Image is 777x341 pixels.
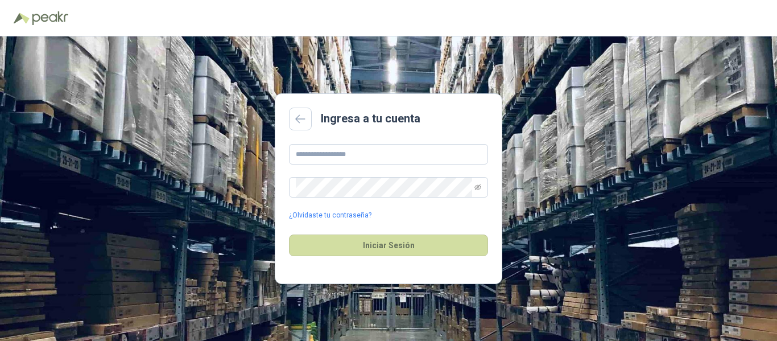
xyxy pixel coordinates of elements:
button: Iniciar Sesión [289,235,488,256]
span: eye-invisible [474,184,481,191]
a: ¿Olvidaste tu contraseña? [289,210,371,221]
img: Logo [14,13,30,24]
h2: Ingresa a tu cuenta [321,110,420,128]
img: Peakr [32,11,68,25]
